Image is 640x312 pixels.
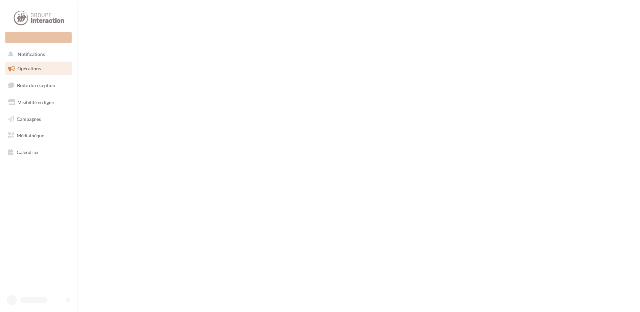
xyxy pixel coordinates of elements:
[17,116,41,122] span: Campagnes
[17,66,41,71] span: Opérations
[5,32,72,43] div: Nouvelle campagne
[4,145,73,159] a: Calendrier
[4,78,73,92] a: Boîte de réception
[4,95,73,109] a: Visibilité en ligne
[4,129,73,143] a: Médiathèque
[4,112,73,126] a: Campagnes
[17,82,55,88] span: Boîte de réception
[17,133,44,138] span: Médiathèque
[18,99,54,105] span: Visibilité en ligne
[17,149,39,155] span: Calendrier
[4,62,73,76] a: Opérations
[18,52,45,57] span: Notifications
